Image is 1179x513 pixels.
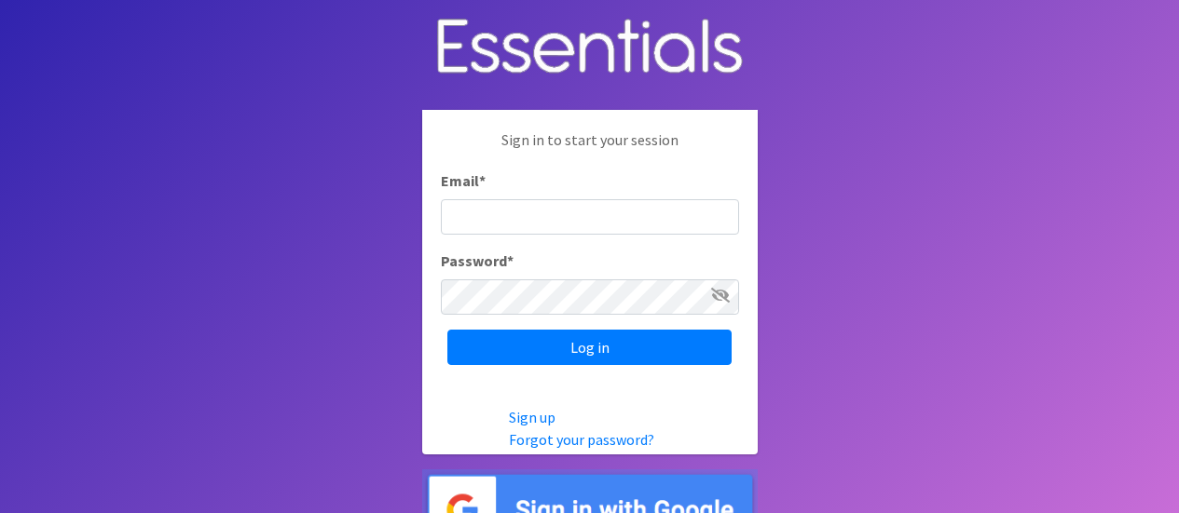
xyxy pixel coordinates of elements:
abbr: required [507,251,514,270]
a: Forgot your password? [509,430,654,449]
label: Email [441,169,486,192]
abbr: required [479,171,486,190]
a: Sign up [509,408,555,426]
p: Sign in to start your session [441,128,739,169]
input: Log in [447,330,732,365]
label: Password [441,250,514,272]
